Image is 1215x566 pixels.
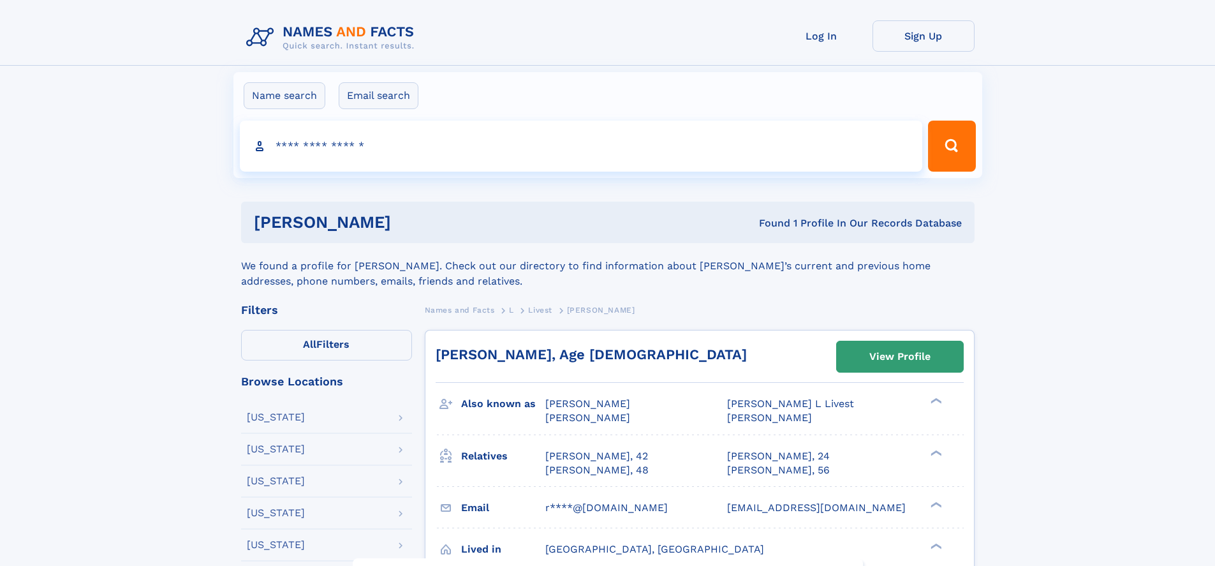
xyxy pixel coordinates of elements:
h3: Lived in [461,539,545,560]
span: L [509,306,514,315]
button: Search Button [928,121,975,172]
label: Filters [241,330,412,361]
a: Log In [770,20,873,52]
span: All [303,338,316,350]
span: [GEOGRAPHIC_DATA], [GEOGRAPHIC_DATA] [545,543,764,555]
div: Found 1 Profile In Our Records Database [575,216,962,230]
a: [PERSON_NAME], 48 [545,463,649,477]
img: Logo Names and Facts [241,20,425,55]
a: Names and Facts [425,302,495,318]
a: [PERSON_NAME], 56 [727,463,830,477]
a: Sign Up [873,20,975,52]
div: ❯ [927,397,943,405]
a: [PERSON_NAME], 42 [545,449,648,463]
span: [PERSON_NAME] [545,412,630,424]
span: [PERSON_NAME] [567,306,635,315]
a: L [509,302,514,318]
span: [PERSON_NAME] [545,398,630,410]
a: [PERSON_NAME], 24 [727,449,830,463]
a: Livest [528,302,552,318]
div: View Profile [869,342,931,371]
div: ❯ [927,542,943,550]
h3: Email [461,497,545,519]
div: ❯ [927,449,943,457]
span: [PERSON_NAME] [727,412,812,424]
span: [PERSON_NAME] L Livest [727,398,854,410]
div: [US_STATE] [247,508,305,518]
input: search input [240,121,923,172]
div: [US_STATE] [247,444,305,454]
a: [PERSON_NAME], Age [DEMOGRAPHIC_DATA] [436,346,747,362]
h3: Also known as [461,393,545,415]
h1: [PERSON_NAME] [254,214,575,230]
label: Name search [244,82,325,109]
div: ❯ [927,500,943,509]
div: Filters [241,304,412,316]
div: [US_STATE] [247,540,305,550]
h3: Relatives [461,445,545,467]
div: [US_STATE] [247,412,305,422]
span: [EMAIL_ADDRESS][DOMAIN_NAME] [727,502,906,514]
label: Email search [339,82,418,109]
a: View Profile [837,341,963,372]
div: Browse Locations [241,376,412,387]
div: We found a profile for [PERSON_NAME]. Check out our directory to find information about [PERSON_N... [241,243,975,289]
div: [US_STATE] [247,476,305,486]
span: Livest [528,306,552,315]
